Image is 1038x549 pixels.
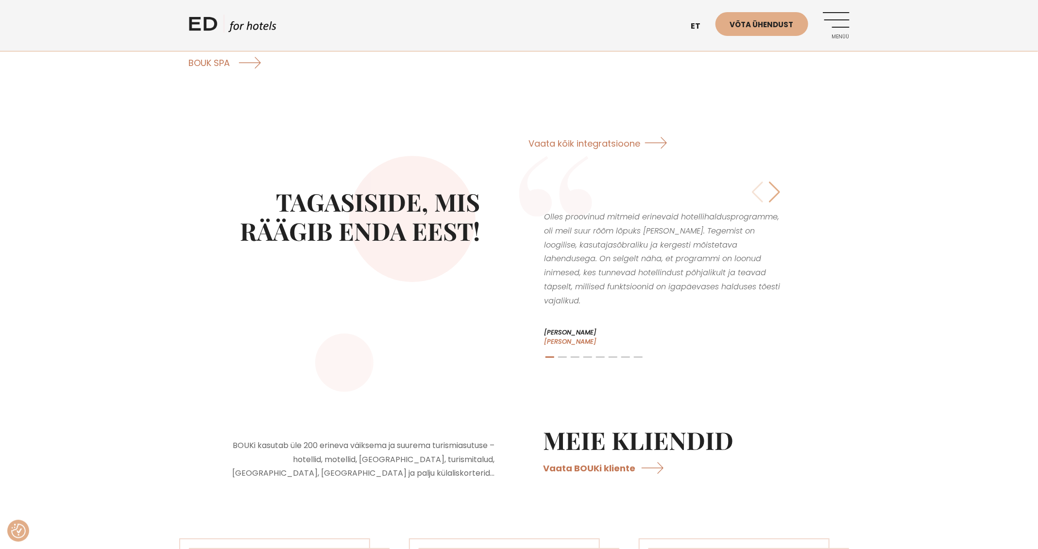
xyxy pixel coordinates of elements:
[545,356,554,358] span: Go to slide 1
[11,524,26,538] img: Revisit consent button
[544,455,670,481] a: Vaata BOUKi kliente
[583,356,592,358] span: Go to slide 4
[529,130,675,156] a: Vaata kõik integratsioone
[545,210,785,308] p: Olles proovinud mitmeid erinevaid hotellihaldusprogramme, oli meil suur rõõm lõpuks [PERSON_NAME]...
[189,15,276,39] a: ED HOTELS
[596,356,605,358] span: Go to slide 5
[11,524,26,538] button: Nõusolekueelistused
[189,187,480,246] h2: Tagasiside, mis räägib enda eest!
[715,12,808,36] a: Võta ühendust
[544,426,825,455] h2: Meie kliendid
[233,440,495,479] span: BOUKi kasutab üle 200 erineva väiksema ja suurema turismiasutuse – hotellid, motellid, [GEOGRAPHI...
[609,356,617,358] span: Go to slide 6
[823,34,850,40] span: Menüü
[558,356,567,358] span: Go to slide 2
[621,356,630,358] span: Go to slide 7
[545,328,785,347] h5: [PERSON_NAME]
[768,182,782,203] div: Next slide
[823,12,850,39] a: Menüü
[686,15,715,38] a: et
[571,356,579,358] span: Go to slide 3
[189,50,264,75] a: BOUK SPA
[545,337,597,346] a: [PERSON_NAME]
[634,356,643,358] span: Go to slide 8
